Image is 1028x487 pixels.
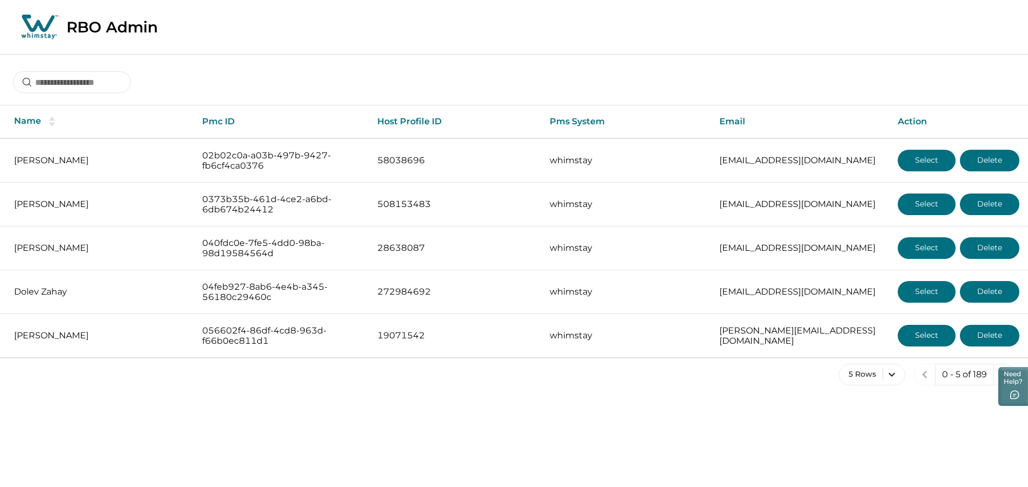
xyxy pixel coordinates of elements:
p: whimstay [550,199,702,210]
p: whimstay [550,286,702,297]
button: Select [898,150,956,171]
p: 0 - 5 of 189 [942,369,987,380]
button: next page [993,364,1015,385]
p: 19071542 [377,330,532,341]
p: 28638087 [377,243,532,253]
p: [PERSON_NAME] [14,330,185,341]
p: [PERSON_NAME] [14,155,185,166]
button: Select [898,281,956,303]
button: Select [898,325,956,346]
p: [PERSON_NAME][EMAIL_ADDRESS][DOMAIN_NAME] [719,325,880,346]
button: Select [898,194,956,215]
p: 056602f4-86df-4cd8-963d-f66b0ec811d1 [202,325,360,346]
p: [EMAIL_ADDRESS][DOMAIN_NAME] [719,199,880,210]
button: previous page [914,364,936,385]
button: Delete [960,237,1019,259]
th: Action [889,105,1028,138]
p: 02b02c0a-a03b-497b-9427-fb6cf4ca0376 [202,150,360,171]
button: Delete [960,325,1019,346]
button: sorting [41,116,63,127]
th: Host Profile ID [369,105,541,138]
p: [PERSON_NAME] [14,199,185,210]
p: [EMAIL_ADDRESS][DOMAIN_NAME] [719,286,880,297]
button: Delete [960,150,1019,171]
button: Delete [960,194,1019,215]
p: [PERSON_NAME] [14,243,185,253]
p: whimstay [550,155,702,166]
th: Pmc ID [193,105,369,138]
button: Select [898,237,956,259]
p: whimstay [550,243,702,253]
p: 04feb927-8ab6-4e4b-a345-56180c29460c [202,282,360,303]
p: RBO Admin [66,18,158,36]
p: 0373b35b-461d-4ce2-a6bd-6db674b24412 [202,194,360,215]
button: Delete [960,281,1019,303]
button: 0 - 5 of 189 [935,364,994,385]
p: 58038696 [377,155,532,166]
p: [EMAIL_ADDRESS][DOMAIN_NAME] [719,243,880,253]
th: Email [711,105,889,138]
p: [EMAIL_ADDRESS][DOMAIN_NAME] [719,155,880,166]
p: whimstay [550,330,702,341]
button: 5 Rows [839,364,905,385]
p: 040fdc0e-7fe5-4dd0-98ba-98d19584564d [202,238,360,259]
p: 508153483 [377,199,532,210]
p: Dolev Zahay [14,286,185,297]
th: Pms System [541,105,711,138]
p: 272984692 [377,286,532,297]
